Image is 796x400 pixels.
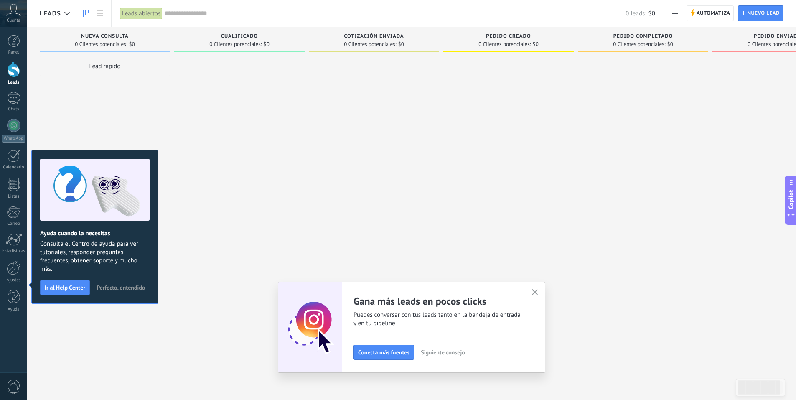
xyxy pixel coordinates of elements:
[120,8,163,20] div: Leads abiertos
[221,33,258,39] span: Cualificado
[40,229,150,237] h2: Ayuda cuando la necesitas
[2,278,26,283] div: Ajustes
[7,18,20,23] span: Cuenta
[2,248,26,254] div: Estadísticas
[40,280,90,295] button: Ir al Help Center
[353,311,521,328] span: Puedes conversar con tus leads tanto en la bandeja de entrada y en tu pipeline
[344,42,396,47] span: 0 Clientes potenciales:
[2,107,26,112] div: Chats
[178,33,300,41] div: Cualificado
[421,349,465,355] span: Siguiente consejo
[2,307,26,312] div: Ayuda
[669,5,681,21] button: Más
[93,281,149,294] button: Perfecto, entendido
[75,42,127,47] span: 0 Clientes potenciales:
[738,5,783,21] a: Nuevo lead
[417,346,468,359] button: Siguiente consejo
[81,33,128,39] span: Nueva consulta
[626,10,646,18] span: 0 leads:
[2,135,25,143] div: WhatsApp
[533,42,539,47] span: $0
[344,33,404,39] span: Cotización enviada
[40,56,170,76] div: Lead rápido
[353,295,521,308] h2: Gana más leads en pocos clicks
[398,42,404,47] span: $0
[648,10,655,18] span: $0
[582,33,704,41] div: Pedido completado
[93,5,107,22] a: Lista
[486,33,531,39] span: Pedido creado
[613,33,673,39] span: Pedido completado
[353,345,414,360] button: Conecta más fuentes
[97,285,145,290] span: Perfecto, entendido
[2,194,26,199] div: Listas
[2,165,26,170] div: Calendario
[44,33,166,41] div: Nueva consulta
[478,42,531,47] span: 0 Clientes potenciales:
[40,240,150,273] span: Consulta el Centro de ayuda para ver tutoriales, responder preguntas frecuentes, obtener soporte ...
[448,33,570,41] div: Pedido creado
[787,190,795,209] span: Copilot
[45,285,85,290] span: Ir al Help Center
[2,50,26,55] div: Panel
[40,10,61,18] span: Leads
[747,6,780,21] span: Nuevo lead
[79,5,93,22] a: Leads
[2,221,26,227] div: Correo
[358,349,409,355] span: Conecta más fuentes
[129,42,135,47] span: $0
[313,33,435,41] div: Cotización enviada
[2,80,26,85] div: Leads
[667,42,673,47] span: $0
[613,42,665,47] span: 0 Clientes potenciales:
[264,42,270,47] span: $0
[209,42,262,47] span: 0 Clientes potenciales:
[687,5,734,21] a: Automatiza
[697,6,730,21] span: Automatiza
